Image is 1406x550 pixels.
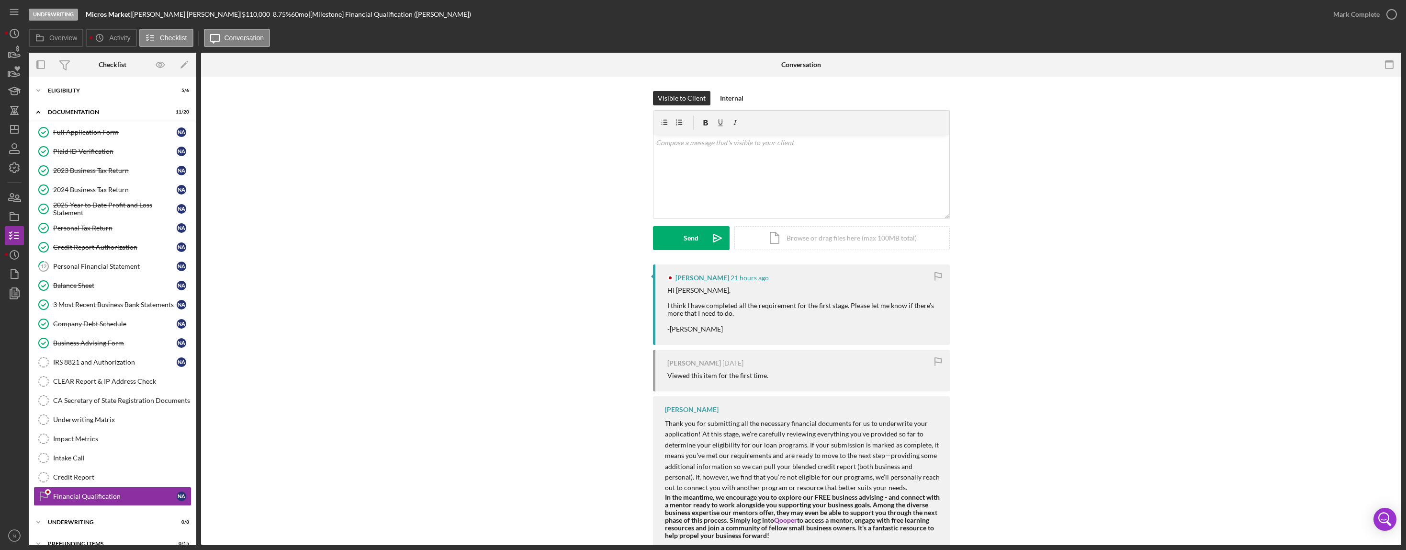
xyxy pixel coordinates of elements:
a: Business Advising FormNA [34,333,191,353]
button: Mark Complete [1324,5,1401,24]
div: 2025 Year to Date Profit and Loss Statement [53,201,177,217]
div: Documentation [48,109,165,115]
div: Visible to Client [658,91,706,105]
a: CA Secretary of State Registration Documents [34,391,191,410]
div: Company Debt Schedule [53,320,177,328]
a: Impact Metrics [34,429,191,448]
label: Checklist [160,34,187,42]
a: Company Debt ScheduleNA [34,314,191,333]
div: 8.75 % [273,11,291,18]
a: 2025 Year to Date Profit and Loss StatementNA [34,199,191,218]
div: IRS 8821 and Authorization [53,358,177,366]
div: [PERSON_NAME] [665,406,719,413]
div: N A [177,319,186,329]
label: Overview [49,34,77,42]
a: 2024 Business Tax ReturnNA [34,180,191,199]
div: Personal Financial Statement [53,263,177,270]
div: Viewed this item for the first time. [667,372,768,379]
button: N [5,526,24,545]
a: 3 Most Recent Business Bank StatementsNA [34,295,191,314]
a: 2023 Business Tax ReturnNA [34,161,191,180]
div: Eligibility [48,88,165,93]
time: 2025-09-17 00:15 [731,274,769,282]
span: $110,000 [242,10,270,18]
a: Plaid ID VerificationNA [34,142,191,161]
div: Personal Tax Return [53,224,177,232]
button: Checklist [139,29,193,47]
div: N A [177,300,186,309]
button: Conversation [204,29,270,47]
div: Financial Qualification [53,493,177,500]
label: Conversation [225,34,264,42]
div: Credit Report Authorization [53,243,177,251]
label: Activity [109,34,130,42]
div: N A [177,262,186,271]
button: Activity [86,29,136,47]
a: Qooper [774,516,797,524]
div: Intake Call [53,454,191,462]
div: Underwriting [29,9,78,21]
div: 11 / 20 [172,109,189,115]
div: 60 mo [291,11,308,18]
a: Financial QualificationNA [34,487,191,506]
div: N A [177,357,186,367]
div: N A [177,185,186,195]
a: Underwriting Matrix [34,410,191,429]
div: Send [684,226,698,250]
tspan: 12 [41,263,46,269]
div: Full Application Form [53,128,177,136]
button: Internal [715,91,748,105]
div: N A [177,204,186,214]
div: Business Advising Form [53,339,177,347]
div: N A [177,166,186,175]
div: 2024 Business Tax Return [53,186,177,194]
div: N A [177,147,186,156]
div: CLEAR Report & IP Address Check [53,378,191,385]
div: Mark Complete [1333,5,1380,24]
div: 2023 Business Tax Return [53,167,177,174]
div: Checklist [99,61,126,69]
div: N A [177,242,186,252]
div: Hi [PERSON_NAME], I think I have completed all the requirement for the first stage. Please let me... [667,286,940,333]
time: 2025-09-10 22:29 [722,359,743,367]
div: N A [177,492,186,501]
div: N A [177,281,186,290]
div: N A [177,223,186,233]
div: Plaid ID Verification [53,148,177,155]
div: [PERSON_NAME] [667,359,721,367]
a: IRS 8821 and AuthorizationNA [34,353,191,372]
div: 0 / 8 [172,519,189,525]
a: CLEAR Report & IP Address Check [34,372,191,391]
button: Send [653,226,730,250]
a: Intake Call [34,448,191,468]
div: [PERSON_NAME] [675,274,729,282]
a: Full Application FormNA [34,123,191,142]
div: Open Intercom Messenger [1373,508,1396,531]
div: N A [177,127,186,137]
div: Impact Metrics [53,435,191,443]
div: | [86,11,132,18]
div: 0 / 15 [172,541,189,547]
div: Prefunding Items [48,541,165,547]
div: Internal [720,91,743,105]
div: [PERSON_NAME] [PERSON_NAME] | [132,11,242,18]
div: Balance Sheet [53,282,177,289]
div: | [Milestone] Financial Qualification ([PERSON_NAME]) [308,11,471,18]
a: Credit Report [34,468,191,487]
div: Conversation [781,61,821,69]
a: Personal Tax ReturnNA [34,218,191,238]
b: Micros Market [86,10,130,18]
div: Underwriting Matrix [53,416,191,424]
a: 12Personal Financial StatementNA [34,257,191,276]
a: Credit Report AuthorizationNA [34,238,191,257]
div: N A [177,338,186,348]
div: CA Secretary of State Registration Documents [53,397,191,404]
strong: In the meantime, we encourage you to explore our FREE business advising - and connect with a ment... [665,493,940,539]
div: Credit Report [53,473,191,481]
button: Visible to Client [653,91,710,105]
a: Balance SheetNA [34,276,191,295]
div: 5 / 6 [172,88,189,93]
button: Overview [29,29,83,47]
div: 3 Most Recent Business Bank Statements [53,301,177,309]
p: Thank you for submitting all the necessary financial documents for us to underwrite your applicat... [665,418,940,493]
